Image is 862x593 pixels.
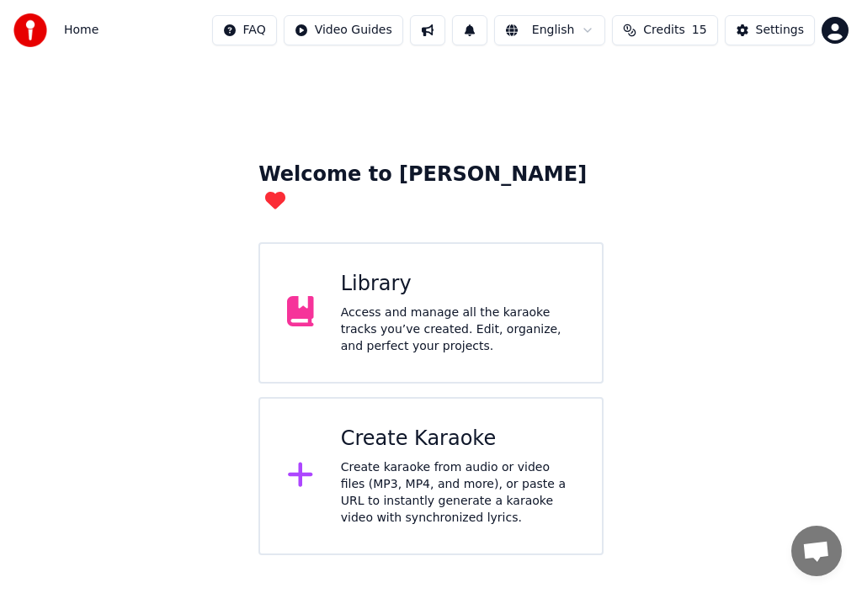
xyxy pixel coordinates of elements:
span: Home [64,22,98,39]
div: Create karaoke from audio or video files (MP3, MP4, and more), or paste a URL to instantly genera... [341,459,575,527]
div: Access and manage all the karaoke tracks you’ve created. Edit, organize, and perfect your projects. [341,304,575,355]
button: Settings [725,15,815,45]
div: Library [341,271,575,298]
div: Welcome to [PERSON_NAME] [258,161,604,215]
div: Create Karaoke [341,426,575,453]
img: youka [13,13,47,47]
nav: breadcrumb [64,22,98,39]
button: FAQ [212,15,277,45]
div: Settings [756,22,804,39]
button: Credits15 [612,15,717,45]
span: Credits [643,22,684,39]
button: Video Guides [284,15,403,45]
a: Open chat [791,526,842,576]
span: 15 [692,22,707,39]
